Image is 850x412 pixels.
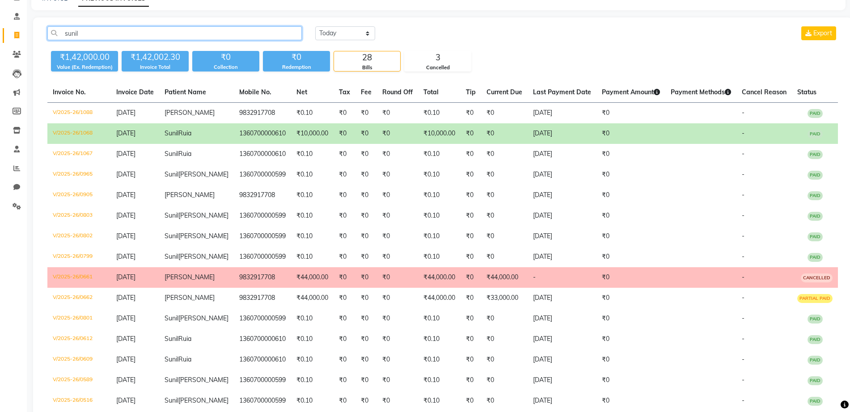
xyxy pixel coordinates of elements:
[423,88,439,96] span: Total
[263,63,330,71] div: Redemption
[481,391,528,411] td: ₹0
[334,64,400,71] div: Bills
[481,288,528,308] td: ₹33,000.00
[234,185,291,206] td: 9832917708
[382,88,413,96] span: Round Off
[291,226,334,247] td: ₹0.10
[461,370,481,391] td: ₹0
[596,349,665,370] td: ₹0
[808,315,823,324] span: PAID
[528,103,596,124] td: [DATE]
[528,144,596,164] td: [DATE]
[533,88,591,96] span: Last Payment Date
[808,109,823,118] span: PAID
[418,206,461,226] td: ₹0.10
[334,164,355,185] td: ₹0
[808,150,823,159] span: PAID
[116,376,135,384] span: [DATE]
[165,211,178,219] span: Sunil
[234,288,291,308] td: 9832917708
[418,123,461,144] td: ₹10,000.00
[801,26,836,40] button: Export
[116,273,135,281] span: [DATE]
[596,144,665,164] td: ₹0
[528,267,596,288] td: -
[47,103,111,124] td: V/2025-26/1088
[361,88,372,96] span: Fee
[296,88,307,96] span: Net
[165,376,178,384] span: Sunil
[116,191,135,199] span: [DATE]
[596,247,665,267] td: ₹0
[334,370,355,391] td: ₹0
[116,335,135,343] span: [DATE]
[122,51,189,63] div: ₹1,42,002.30
[742,396,744,404] span: -
[808,130,823,139] span: PAID
[418,288,461,308] td: ₹44,000.00
[334,123,355,144] td: ₹0
[291,329,334,349] td: ₹0.10
[461,103,481,124] td: ₹0
[742,129,744,137] span: -
[47,206,111,226] td: V/2025-26/0803
[461,247,481,267] td: ₹0
[178,314,228,322] span: [PERSON_NAME]
[377,206,418,226] td: ₹0
[116,88,154,96] span: Invoice Date
[334,144,355,164] td: ₹0
[47,288,111,308] td: V/2025-26/0662
[355,123,377,144] td: ₹0
[377,329,418,349] td: ₹0
[481,349,528,370] td: ₹0
[165,396,178,404] span: Sunil
[355,164,377,185] td: ₹0
[418,226,461,247] td: ₹0.10
[291,164,334,185] td: ₹0.10
[528,349,596,370] td: [DATE]
[339,88,350,96] span: Tax
[742,355,744,363] span: -
[742,273,744,281] span: -
[797,294,833,303] span: PARTIAL PAID
[334,288,355,308] td: ₹0
[234,144,291,164] td: 1360700000610
[596,308,665,329] td: ₹0
[165,273,215,281] span: [PERSON_NAME]
[234,206,291,226] td: 1360700000599
[165,294,215,302] span: [PERSON_NAME]
[116,170,135,178] span: [DATE]
[334,226,355,247] td: ₹0
[481,329,528,349] td: ₹0
[178,355,191,363] span: Ruia
[481,103,528,124] td: ₹0
[461,308,481,329] td: ₹0
[291,103,334,124] td: ₹0.10
[528,247,596,267] td: [DATE]
[596,103,665,124] td: ₹0
[461,123,481,144] td: ₹0
[797,88,816,96] span: Status
[742,252,744,261] span: -
[481,370,528,391] td: ₹0
[334,185,355,206] td: ₹0
[291,144,334,164] td: ₹0.10
[596,391,665,411] td: ₹0
[418,308,461,329] td: ₹0.10
[742,232,744,240] span: -
[47,226,111,247] td: V/2025-26/0802
[178,335,191,343] span: Ruia
[461,391,481,411] td: ₹0
[165,129,178,137] span: Sunil
[355,144,377,164] td: ₹0
[418,103,461,124] td: ₹0.10
[481,206,528,226] td: ₹0
[596,267,665,288] td: ₹0
[377,391,418,411] td: ₹0
[808,376,823,385] span: PAID
[116,314,135,322] span: [DATE]
[418,267,461,288] td: ₹44,000.00
[334,51,400,64] div: 28
[418,164,461,185] td: ₹0.10
[742,294,744,302] span: -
